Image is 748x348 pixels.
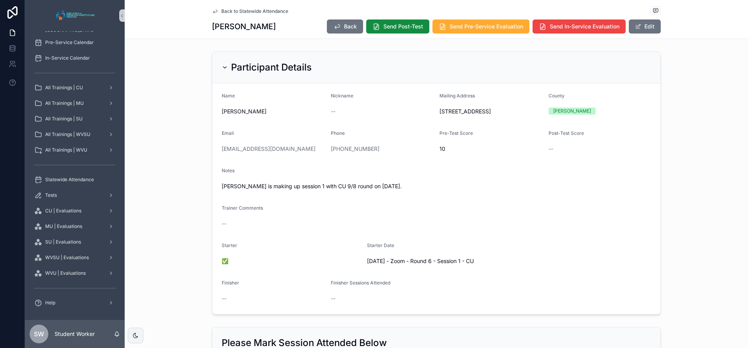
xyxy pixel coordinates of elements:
[34,329,44,339] span: SW
[30,51,120,65] a: In-Service Calendar
[45,147,87,153] span: All Trainings | WVU
[45,55,90,61] span: In-Service Calendar
[30,96,120,110] a: All Trainings | MU
[331,145,379,153] a: [PHONE_NUMBER]
[331,280,390,286] span: Finisher Sessions Attended
[45,208,81,214] span: CU | Evaluations
[549,145,553,153] span: --
[222,168,235,173] span: Notes
[222,220,226,228] span: --
[45,39,94,46] span: Pre-Service Calendar
[367,242,394,248] span: Starter Date
[439,145,542,153] span: 10
[221,8,288,14] span: Back to Statewide Attendance
[30,173,120,187] a: Statewide Attendance
[231,61,312,74] h2: Participant Details
[327,19,363,34] button: Back
[549,130,584,136] span: Post-Test Score
[30,81,120,95] a: All Trainings | CU
[45,85,83,91] span: All Trainings | CU
[222,130,234,136] span: Email
[549,93,565,99] span: County
[331,130,345,136] span: Phone
[45,192,57,198] span: Tests
[331,108,335,115] span: --
[30,112,120,126] a: All Trainings | SU
[533,19,626,34] button: Send In-Service Evaluation
[439,108,542,115] span: [STREET_ADDRESS]
[30,188,120,202] a: Tests
[222,242,237,248] span: Starter
[439,93,475,99] span: Mailing Address
[30,219,120,233] a: MU | Evaluations
[45,270,86,276] span: WVU | Evaluations
[222,280,239,286] span: Finisher
[212,8,288,14] a: Back to Statewide Attendance
[222,108,325,115] span: [PERSON_NAME]
[30,296,120,310] a: Help
[344,23,357,30] span: Back
[331,93,353,99] span: Nickname
[439,130,473,136] span: Pre-Test Score
[553,108,591,115] div: [PERSON_NAME]
[222,257,361,265] span: ✅
[45,100,84,106] span: All Trainings | MU
[25,31,125,320] div: scrollable content
[629,19,661,34] button: Edit
[30,235,120,249] a: SU | Evaluations
[383,23,423,30] span: Send Post-Test
[432,19,529,34] button: Send Pre-Service Evaluation
[45,177,94,183] span: Statewide Attendance
[222,145,316,153] a: [EMAIL_ADDRESS][DOMAIN_NAME]
[30,266,120,280] a: WVU | Evaluations
[45,223,82,230] span: MU | Evaluations
[550,23,619,30] span: Send In-Service Evaluation
[222,182,651,190] span: [PERSON_NAME] is making up session 1 with CU 9/8 round on [DATE].
[30,127,120,141] a: All Trainings | WVSU
[55,330,95,338] p: Student Worker
[222,295,226,302] span: --
[45,131,90,138] span: All Trainings | WVSU
[222,93,235,99] span: Name
[30,35,120,49] a: Pre-Service Calendar
[54,9,96,22] img: App logo
[366,19,429,34] button: Send Post-Test
[30,251,120,265] a: WVSU | Evaluations
[45,116,83,122] span: All Trainings | SU
[30,143,120,157] a: All Trainings | WVU
[30,204,120,218] a: CU | Evaluations
[450,23,523,30] span: Send Pre-Service Evaluation
[331,295,335,302] span: --
[45,254,89,261] span: WVSU | Evaluations
[45,300,55,306] span: Help
[367,257,579,265] span: [DATE] - Zoom - Round 6 - Session 1 - CU
[222,205,263,211] span: Trainer Comments
[45,239,81,245] span: SU | Evaluations
[212,21,276,32] h1: [PERSON_NAME]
